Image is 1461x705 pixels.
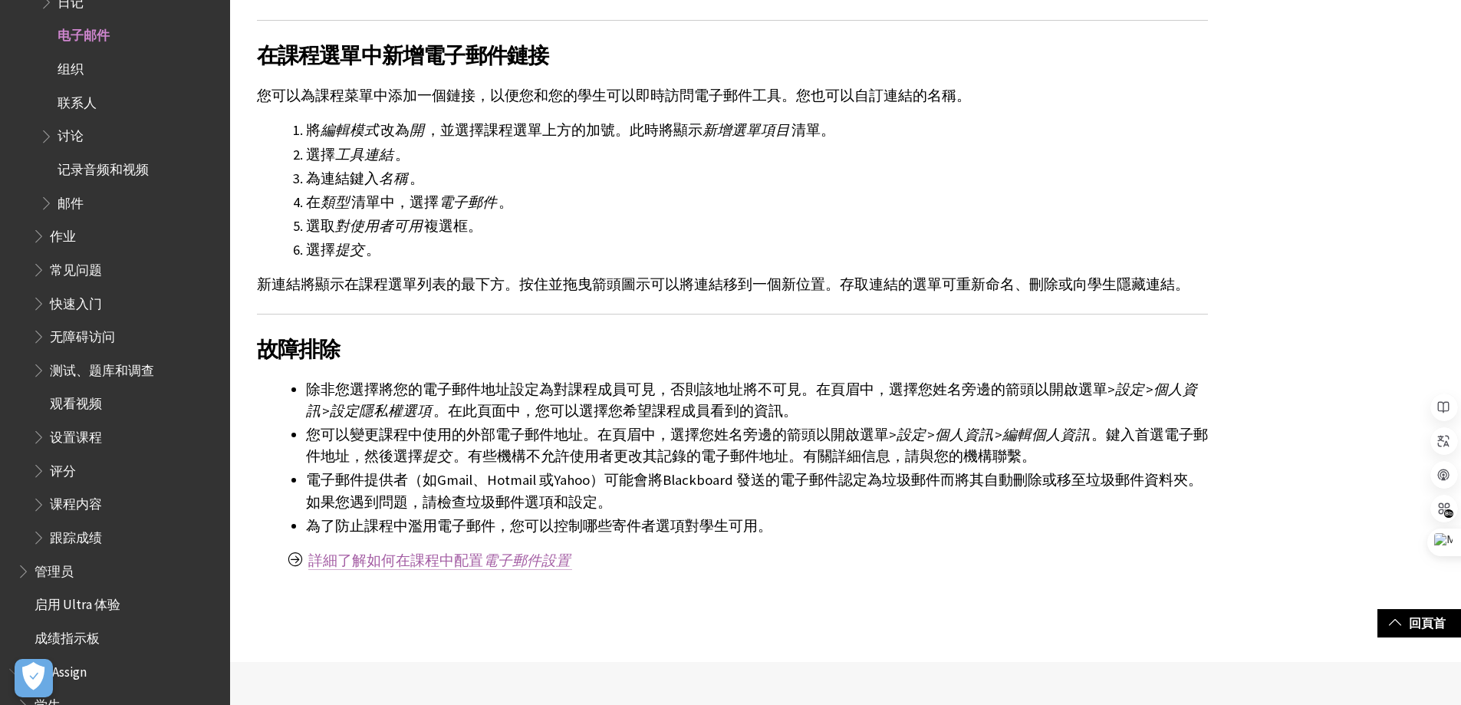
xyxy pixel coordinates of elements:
font: 改為 [380,121,410,139]
font: 個人資訊 [306,381,1197,420]
span: SafeAssign [27,659,87,680]
font: 清單中，選擇 [351,193,439,211]
font: 。 [395,146,410,163]
span: 管理员 [35,558,74,579]
font: 電子郵件提供者（如Gmail、Hotmail 或Yahoo）可能會將Blackboard 發送的電子郵件認定為垃圾郵件而將其自動刪除或移至垃圾郵件資料夾。如果您遇到問題，請檢查垃圾郵件選項和設定。 [306,471,1203,510]
font: 詳細了解如何在課程中配置 [308,552,483,569]
font: 您可以變更課程中使用的外部電子郵件地址。在頁眉中，選擇您姓名旁邊的箭頭以開啟選單> [306,426,897,443]
button: Open Preferences [15,659,53,697]
font: 。 [499,193,513,211]
font: 名稱 [379,170,408,187]
span: 测试、题库和调查 [50,357,154,378]
span: 课程内容 [50,492,102,512]
span: 讨论 [58,124,84,144]
span: 成绩指示板 [35,625,100,646]
font: 您可以為課程菜單中添加一個鏈接，以便您和您的學生可以即時訪問電子郵件工具。您也可以自訂連結的名稱。 [257,87,971,104]
font: 電子郵件設置 [483,552,571,569]
font: 提交 [423,447,452,465]
font: 選擇 [306,241,335,259]
font: 。 [410,170,424,187]
font: 選取 [306,217,335,235]
span: 记录音频和视频 [58,156,149,177]
span: 跟踪成绩 [50,525,102,545]
font: 提交 [335,241,364,259]
a: 回頁首 [1377,609,1461,637]
span: 快速入门 [50,291,102,311]
font: 清單。 [791,121,835,139]
span: 无障碍访问 [50,324,115,344]
font: 在 [306,193,321,211]
font: 設定隱私權選項 [330,402,432,420]
font: 故障排除 [257,335,341,363]
font: 設定 [1115,381,1144,398]
font: 編輯個人資訊 [1002,426,1090,443]
span: 联系人 [58,90,97,110]
font: 。在此頁面中，您可以選擇您希望課程成員看到的資訊。 [433,402,798,420]
font: ，並選擇課程選單上方的加號。此時將顯示 [426,121,703,139]
span: 常见问题 [50,257,102,278]
span: 启用 Ultra 体验 [35,592,120,613]
span: 组织 [58,56,84,77]
font: 。 [366,241,380,259]
font: 開 [410,121,424,139]
font: 編輯模式 [321,121,379,139]
font: > [995,426,1002,443]
font: 新連結將顯示在課程選單列表的最下方。按住並拖曳箭頭圖示可以將連結移到一個新位置。存取連結的選單可重新命名、刪除或向學生隱藏連結。 [257,275,1190,293]
font: 新增選單項目 [703,121,790,139]
font: 複選框。 [424,217,482,235]
font: > [927,426,935,443]
font: > [1146,381,1153,398]
span: 评分 [50,458,76,479]
font: 類型 [321,193,350,211]
span: 邮件 [58,190,84,211]
a: 詳細了解如何在課程中配置電子郵件設置 [308,552,572,570]
font: > [322,402,330,420]
font: 工具連結 [335,146,393,163]
span: 作业 [50,223,76,244]
font: 為了防止課程中濫用電子郵件，您可以控制哪些寄件者選項對學生可用。 [306,517,772,535]
font: 設定 [897,426,926,443]
font: 選擇 [306,146,335,163]
span: 观看视频 [50,391,102,412]
span: 电子邮件 [58,23,110,44]
span: 设置课程 [50,424,102,445]
font: 為連結鍵入 [306,170,379,187]
font: 個人資訊 [935,426,993,443]
font: 將 [306,121,321,139]
font: 在課程選單中新增電子郵件鏈接 [257,41,549,69]
font: 對使用者可用 [335,217,423,235]
font: 回頁首 [1409,615,1446,631]
font: 。有些機構不允許使用者更改其記錄的電子郵件地址。有關詳細信息，請與您的機構聯繫。 [453,447,1036,465]
font: 電子郵件 [439,193,497,211]
font: 除非您選擇將您的電子郵件地址設定為對課程成員可見，否則該地址將不可見。在頁眉中，選擇您姓名旁邊的箭頭以開啟選單> [306,381,1115,398]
